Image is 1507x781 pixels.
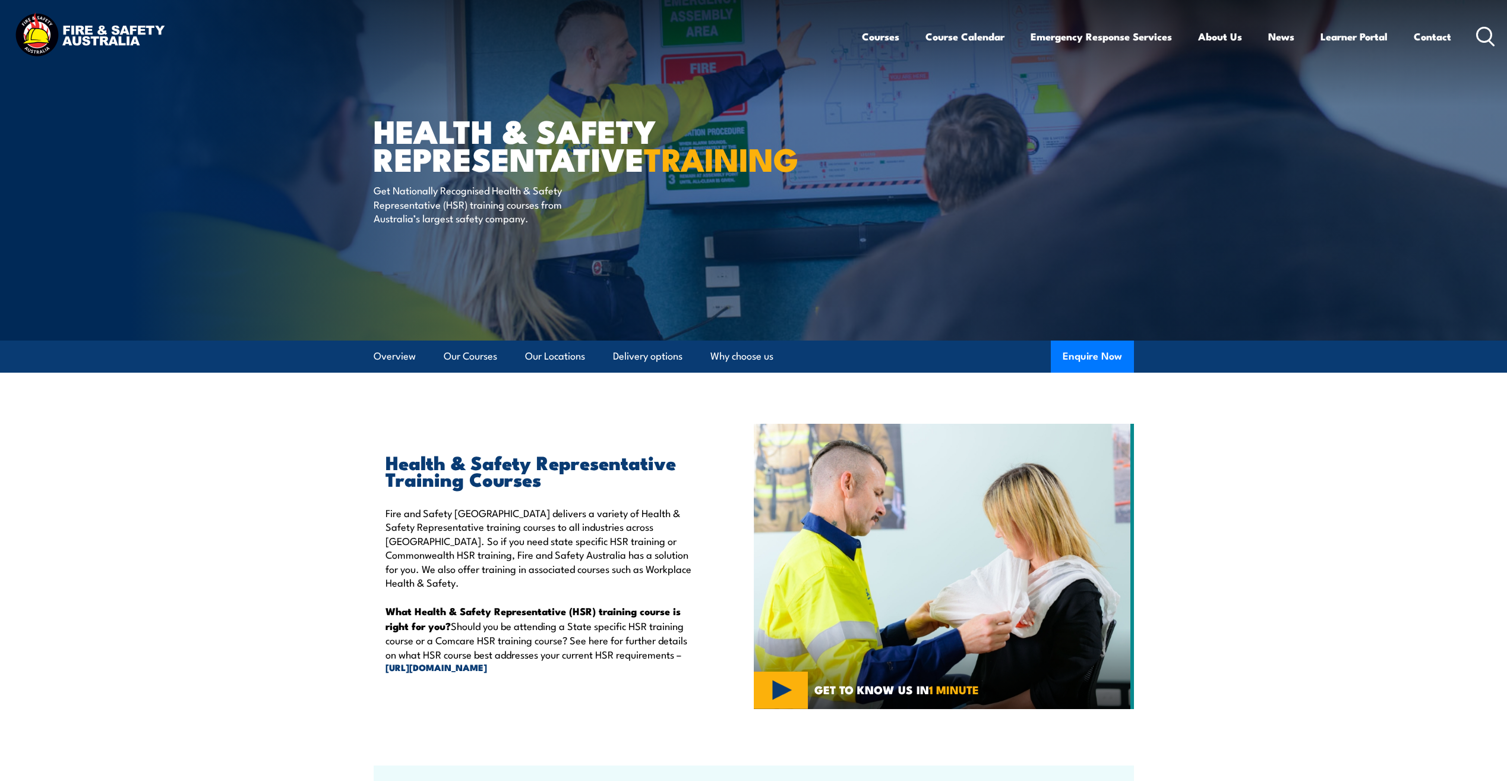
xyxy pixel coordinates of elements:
strong: What Health & Safety Representative (HSR) training course is right for you? [386,603,681,633]
a: Emergency Response Services [1031,21,1172,52]
button: Enquire Now [1051,341,1134,373]
span: GET TO KNOW US IN [814,684,979,695]
a: Our Courses [444,341,497,372]
a: Why choose us [710,341,773,372]
a: Delivery options [613,341,683,372]
img: Fire & Safety Australia deliver Health and Safety Representatives Training Courses – HSR Training [754,424,1134,709]
h2: Health & Safety Representative Training Courses [386,454,699,487]
a: [URL][DOMAIN_NAME] [386,661,699,674]
a: Courses [862,21,899,52]
a: Course Calendar [925,21,1004,52]
p: Fire and Safety [GEOGRAPHIC_DATA] delivers a variety of Health & Safety Representative training c... [386,506,699,589]
a: Our Locations [525,341,585,372]
a: News [1268,21,1294,52]
a: About Us [1198,21,1242,52]
a: Learner Portal [1320,21,1388,52]
p: Get Nationally Recognised Health & Safety Representative (HSR) training courses from Australia’s ... [374,183,590,225]
p: Should you be attending a State specific HSR training course or a Comcare HSR training course? Se... [386,604,699,674]
h1: Health & Safety Representative [374,116,667,172]
a: Overview [374,341,416,372]
strong: TRAINING [644,133,798,182]
strong: 1 MINUTE [929,681,979,698]
a: Contact [1414,21,1451,52]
